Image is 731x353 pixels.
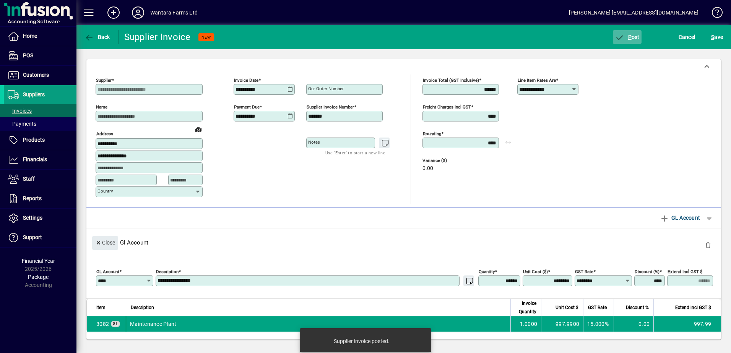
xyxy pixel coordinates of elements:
a: Payments [4,117,76,130]
span: Invoices [8,108,32,114]
span: POS [23,52,33,58]
a: Reports [4,189,76,208]
div: Supplier Invoice [124,31,191,43]
td: 1.0000 [510,316,541,332]
a: Products [4,131,76,150]
span: Item [96,303,106,312]
mat-label: Invoice Total (GST inclusive) [423,78,479,83]
app-page-header-button: Back [76,30,119,44]
td: 15.000% [583,316,614,332]
mat-label: Payment due [234,104,260,110]
span: Financials [23,156,47,162]
td: 997.9900 [541,316,583,332]
span: ave [711,31,723,43]
mat-hint: Use 'Enter' to start a new line [325,148,385,157]
span: Back [84,34,110,40]
mat-label: Line item rates are [518,78,556,83]
button: Cancel [677,30,697,44]
div: Gl Account [86,228,721,256]
span: S [711,34,714,40]
mat-label: GL Account [96,269,119,274]
button: Save [709,30,725,44]
span: Close [95,236,115,249]
a: Staff [4,170,76,189]
mat-label: Rounding [423,131,441,136]
mat-label: Description [156,269,179,274]
mat-label: Name [96,104,107,110]
span: Customers [23,72,49,78]
span: Unit Cost $ [556,303,578,312]
span: Cancel [679,31,695,43]
span: Maintenance Plant [96,320,109,328]
span: ost [615,34,640,40]
span: Support [23,234,42,240]
span: GL [113,322,118,326]
mat-label: Our order number [308,86,344,91]
div: Supplier invoice posted. [334,337,390,345]
mat-label: Notes [308,139,320,145]
app-page-header-button: Close [90,239,120,246]
a: Home [4,27,76,46]
div: [PERSON_NAME] [EMAIL_ADDRESS][DOMAIN_NAME] [569,6,699,19]
span: Suppliers [23,91,45,97]
mat-label: Freight charges incl GST [423,104,471,110]
span: Extend incl GST $ [675,303,711,312]
td: Maintenance Plant [126,316,510,332]
button: Close [92,236,118,250]
span: Staff [23,176,35,182]
a: Support [4,228,76,247]
button: Add [101,6,126,19]
span: Settings [23,215,42,221]
mat-label: GST rate [575,269,593,274]
span: Home [23,33,37,39]
span: Payments [8,121,36,127]
span: GST Rate [588,303,607,312]
mat-label: Supplier [96,78,112,83]
button: Back [83,30,112,44]
button: Delete [699,236,717,254]
button: GL Account [656,211,704,225]
span: Description [131,303,154,312]
mat-label: Unit Cost ($) [523,269,548,274]
app-page-header-button: Delete [699,241,717,248]
a: Knowledge Base [706,2,721,26]
td: 0.00 [614,316,653,332]
mat-label: Invoice date [234,78,258,83]
span: Products [23,137,45,143]
mat-label: Country [97,188,113,194]
td: 997.99 [653,316,721,332]
span: NEW [201,35,211,40]
a: Customers [4,66,76,85]
button: Post [613,30,642,44]
a: Settings [4,209,76,228]
span: P [628,34,632,40]
div: Wantara Farms Ltd [150,6,198,19]
span: Financial Year [22,258,55,264]
span: GL Account [660,212,700,224]
a: POS [4,46,76,65]
mat-label: Quantity [479,269,495,274]
span: Package [28,274,49,280]
mat-label: Discount (%) [635,269,660,274]
button: Profile [126,6,150,19]
span: Reports [23,195,42,201]
span: Variance ($) [422,158,468,163]
a: Invoices [4,104,76,117]
span: Discount % [626,303,649,312]
a: View on map [192,123,205,135]
mat-label: Supplier invoice number [307,104,354,110]
a: Financials [4,150,76,169]
mat-label: Extend incl GST $ [668,269,702,274]
span: Invoice Quantity [515,299,536,316]
span: 0.00 [422,165,433,172]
